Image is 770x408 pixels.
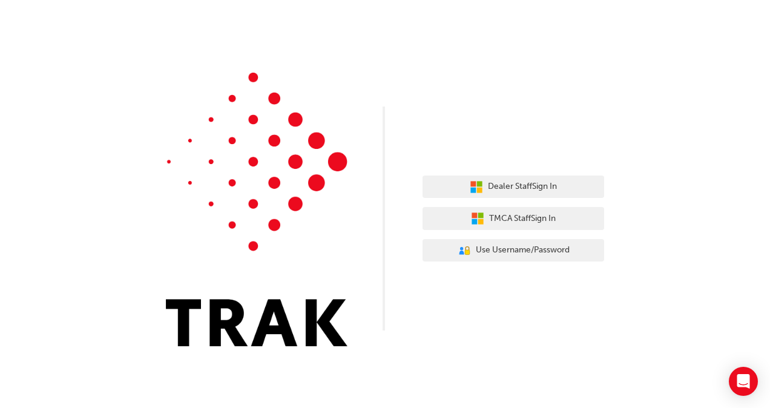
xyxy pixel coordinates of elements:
span: Use Username/Password [476,243,570,257]
div: Open Intercom Messenger [729,367,758,396]
span: Dealer Staff Sign In [488,180,557,194]
button: Use Username/Password [423,239,604,262]
img: Trak [166,73,347,346]
button: TMCA StaffSign In [423,207,604,230]
button: Dealer StaffSign In [423,176,604,199]
span: TMCA Staff Sign In [489,212,556,226]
